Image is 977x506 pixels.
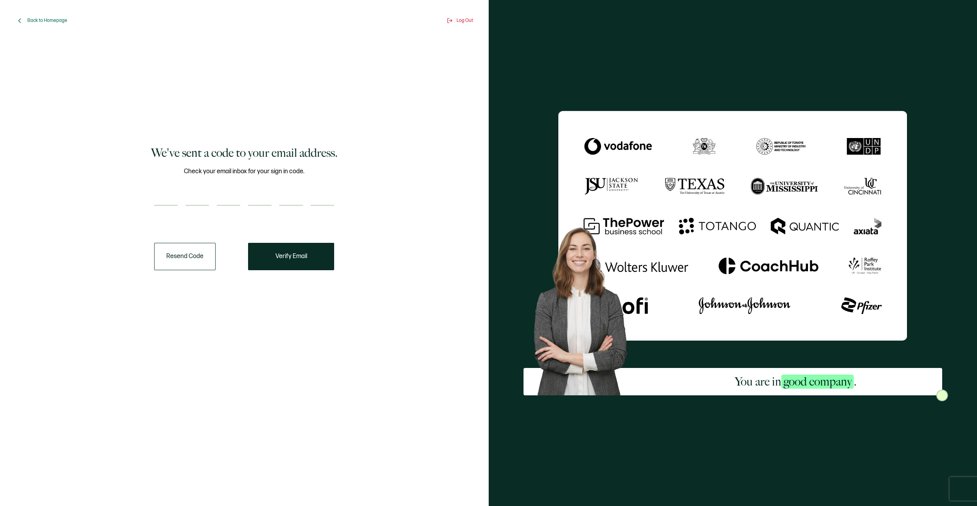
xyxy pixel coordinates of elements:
[936,389,948,401] img: Sertifier Signup
[27,18,67,23] span: Back to Homepage
[275,253,307,260] span: Verify Email
[558,111,907,341] img: Sertifier We've sent a code to your email address.
[781,375,854,389] span: good company
[524,219,649,395] img: Sertifier Signup - You are in <span class="strong-h">good company</span>. Hero
[154,243,216,270] button: Resend Code
[457,18,473,23] span: Log Out
[184,167,304,176] span: Check your email inbox for your sign in code.
[248,243,334,270] button: Verify Email
[735,374,856,389] h2: You are in .
[151,145,338,161] h1: We've sent a code to your email address.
